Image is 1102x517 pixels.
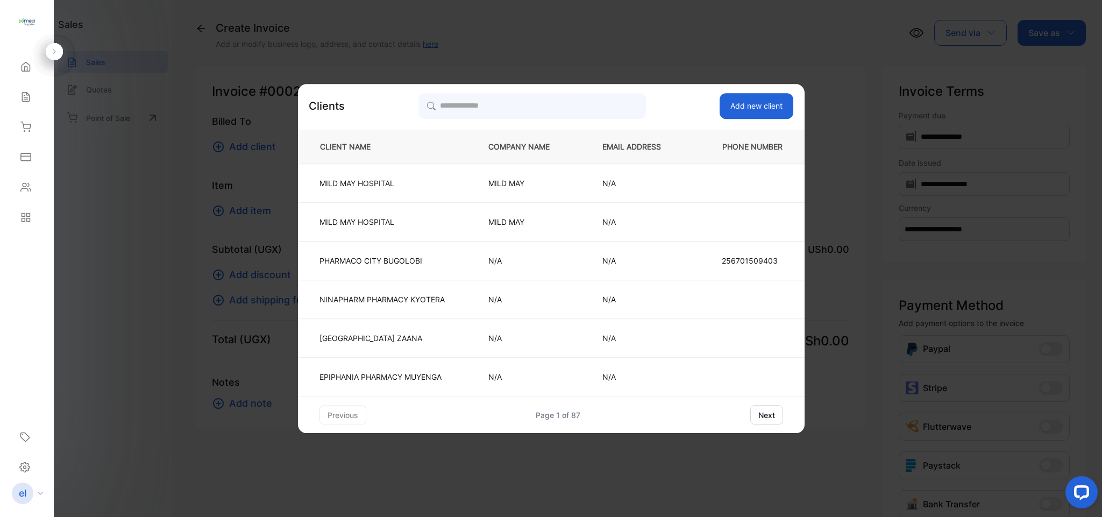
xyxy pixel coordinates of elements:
p: MILD MAY [488,216,567,228]
p: Clients [309,98,345,114]
p: N/A [602,216,678,228]
p: N/A [602,332,678,344]
p: MILD MAY HOSPITAL [319,178,445,189]
p: CLIENT NAME [316,141,453,152]
button: Add new client [720,93,793,119]
img: logo [19,14,35,30]
p: N/A [488,371,567,383]
p: N/A [488,332,567,344]
p: MILD MAY HOSPITAL [319,216,445,228]
p: N/A [488,294,567,305]
div: Page 1 of 87 [536,409,580,421]
p: EPIPHANIA PHARMACY MUYENGA [319,371,445,383]
p: [GEOGRAPHIC_DATA] ZAANA [319,332,445,344]
button: previous [319,405,366,424]
p: N/A [602,178,678,189]
p: NINAPHARM PHARMACY KYOTERA [319,294,445,305]
p: 256701509403 [722,255,783,266]
p: PHARMACO CITY BUGOLOBI [319,255,445,266]
p: N/A [602,294,678,305]
p: MILD MAY [488,178,567,189]
button: next [750,405,783,424]
p: el [19,486,26,500]
p: N/A [602,255,678,266]
iframe: LiveChat chat widget [1057,472,1102,517]
p: EMAIL ADDRESS [602,141,678,152]
p: N/A [602,371,678,383]
p: PHONE NUMBER [714,141,787,152]
p: COMPANY NAME [488,141,567,152]
p: N/A [488,255,567,266]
